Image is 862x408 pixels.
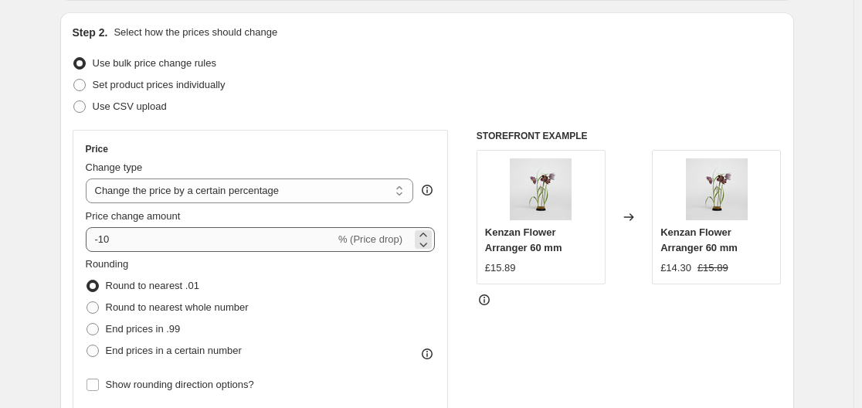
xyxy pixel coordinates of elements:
span: End prices in a certain number [106,345,242,356]
div: £14.30 [660,260,691,276]
h6: STOREFRONT EXAMPLE [477,130,782,142]
img: HeinStudio-Kenzan60.4_80x.jpg [686,158,748,220]
span: End prices in .99 [106,323,181,335]
span: Show rounding direction options? [106,379,254,390]
div: help [419,182,435,198]
span: Round to nearest .01 [106,280,199,291]
strike: £15.89 [697,260,728,276]
span: Round to nearest whole number [106,301,249,313]
span: Change type [86,161,143,173]
span: Set product prices individually [93,79,226,90]
span: Rounding [86,258,129,270]
span: Kenzan Flower Arranger 60 mm [660,226,738,253]
h2: Step 2. [73,25,108,40]
span: Use CSV upload [93,100,167,112]
p: Select how the prices should change [114,25,277,40]
input: -15 [86,227,335,252]
h3: Price [86,143,108,155]
span: Use bulk price change rules [93,57,216,69]
img: HeinStudio-Kenzan60.4_80x.jpg [510,158,572,220]
span: Price change amount [86,210,181,222]
span: Kenzan Flower Arranger 60 mm [485,226,562,253]
span: % (Price drop) [338,233,402,245]
div: £15.89 [485,260,516,276]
